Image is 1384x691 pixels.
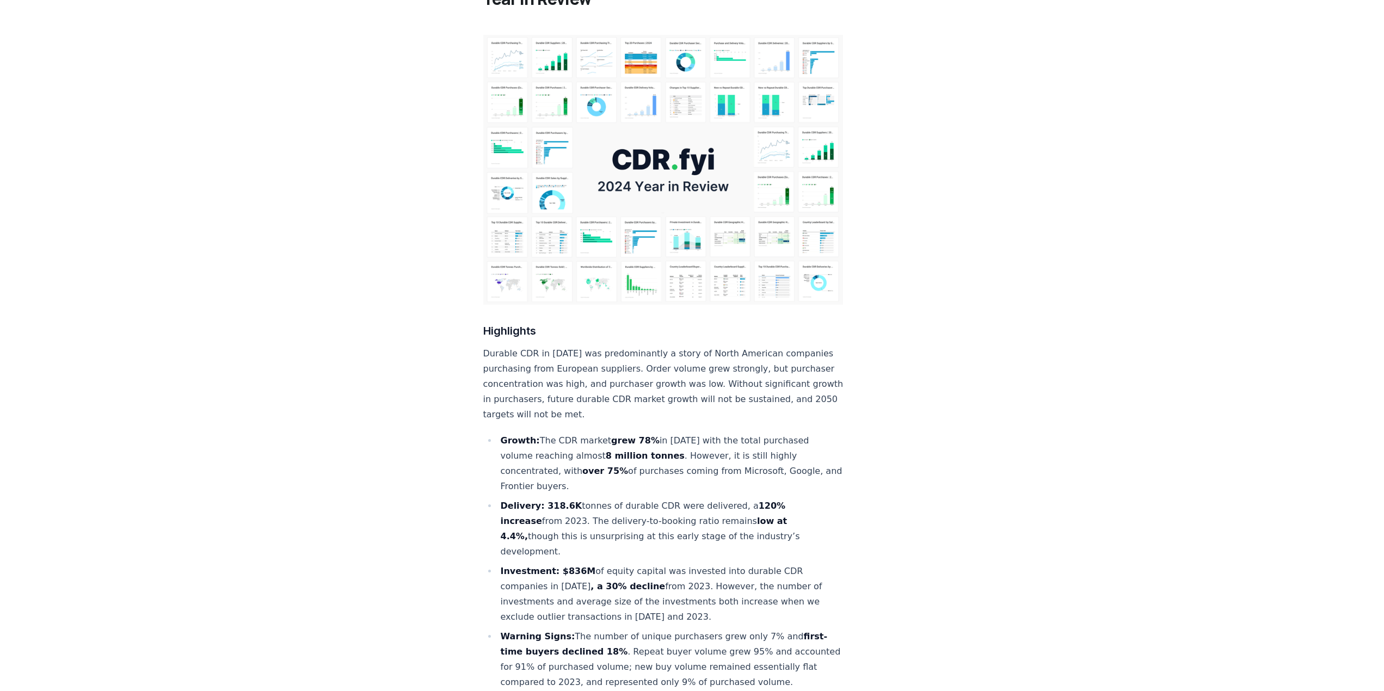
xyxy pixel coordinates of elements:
strong: Investment: $836M [501,566,596,576]
strong: grew 78% [611,435,660,446]
li: The CDR market in [DATE] with the total purchased volume reaching almost . However, it is still h... [497,433,844,494]
li: The number of unique purchasers grew only 7% and . Repeat buyer volume grew 95% and accounted for... [497,629,844,690]
strong: Warning Signs: [501,631,575,641]
img: blog post image [483,35,844,305]
strong: , a 30% decline [590,581,665,591]
li: tonnes of durable CDR were delivered, a from 2023​. The delivery-to-booking ratio remains though ... [497,498,844,559]
li: of equity capital was invested into durable CDR companies in [DATE] from 2023​. However, the numb... [497,564,844,625]
h3: Highlights [483,322,844,340]
p: Durable CDR in [DATE] was predominantly a story of North American companies purchasing from Europ... [483,346,844,422]
strong: over 75% [582,466,628,476]
strong: 8 million tonnes [606,451,685,461]
strong: Growth: [501,435,540,446]
strong: Delivery: 318.6K [501,501,582,511]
